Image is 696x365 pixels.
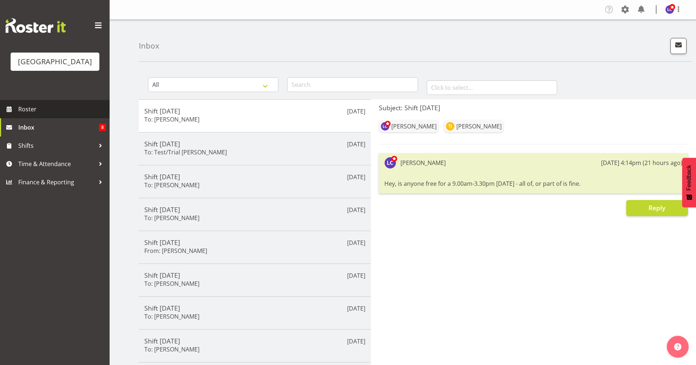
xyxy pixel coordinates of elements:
[144,337,365,345] h5: Shift [DATE]
[665,5,674,14] img: laurie-cook11580.jpg
[144,280,199,287] h6: To: [PERSON_NAME]
[18,158,95,169] span: Time & Attendance
[347,173,365,181] p: [DATE]
[5,18,66,33] img: Rosterit website logo
[391,122,437,131] div: [PERSON_NAME]
[99,124,106,131] span: 8
[601,158,682,167] div: [DATE] 4:14pm (21 hours ago)
[18,177,95,188] span: Finance & Reporting
[144,304,365,312] h5: Shift [DATE]
[649,203,665,212] span: Reply
[18,140,95,151] span: Shifts
[347,205,365,214] p: [DATE]
[456,122,502,131] div: [PERSON_NAME]
[347,107,365,116] p: [DATE]
[144,181,199,189] h6: To: [PERSON_NAME]
[139,42,159,50] h4: Inbox
[384,157,396,169] img: laurie-cook11580.jpg
[347,337,365,346] p: [DATE]
[144,205,365,214] h5: Shift [DATE]
[144,140,365,148] h5: Shift [DATE]
[347,271,365,280] p: [DATE]
[287,77,418,92] input: Search
[626,200,688,216] button: Reply
[427,80,557,95] input: Click to select...
[18,56,92,67] div: [GEOGRAPHIC_DATA]
[144,149,227,156] h6: To: Test/Trial [PERSON_NAME]
[379,104,688,112] h5: Subject: Shift [DATE]
[18,104,106,115] span: Roster
[674,343,681,350] img: help-xxl-2.png
[347,238,365,247] p: [DATE]
[18,122,99,133] span: Inbox
[144,271,365,279] h5: Shift [DATE]
[144,116,199,123] h6: To: [PERSON_NAME]
[347,140,365,149] p: [DATE]
[144,107,365,115] h5: Shift [DATE]
[682,158,696,207] button: Feedback - Show survey
[347,304,365,313] p: [DATE]
[384,177,682,190] div: Hey, is anyone free for a 9.00am-3.30pm [DATE] - all of, or part of is fine.
[144,173,365,181] h5: Shift [DATE]
[400,158,446,167] div: [PERSON_NAME]
[144,214,199,222] h6: To: [PERSON_NAME]
[144,346,199,353] h6: To: [PERSON_NAME]
[144,247,207,254] h6: From: [PERSON_NAME]
[686,165,692,191] span: Feedback
[144,238,365,246] h5: Shift [DATE]
[446,122,455,131] img: theo-johnson11898.jpg
[381,122,389,131] img: laurie-cook11580.jpg
[144,313,199,320] h6: To: [PERSON_NAME]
